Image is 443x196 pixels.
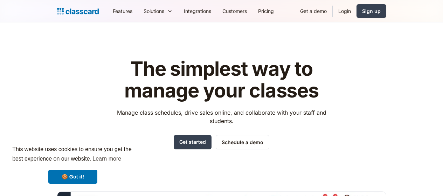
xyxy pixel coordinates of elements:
[333,3,357,19] a: Login
[178,3,217,19] a: Integrations
[362,7,381,15] div: Sign up
[110,108,333,125] p: Manage class schedules, drive sales online, and collaborate with your staff and students.
[6,138,140,190] div: cookieconsent
[357,4,386,18] a: Sign up
[216,135,269,149] a: Schedule a demo
[174,135,212,149] a: Get started
[252,3,279,19] a: Pricing
[138,3,178,19] div: Solutions
[48,170,97,184] a: dismiss cookie message
[295,3,332,19] a: Get a demo
[12,145,133,164] span: This website uses cookies to ensure you get the best experience on our website.
[110,58,333,101] h1: The simplest way to manage your classes
[217,3,252,19] a: Customers
[91,154,122,164] a: learn more about cookies
[144,7,164,15] div: Solutions
[57,6,99,16] a: Logo
[107,3,138,19] a: Features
